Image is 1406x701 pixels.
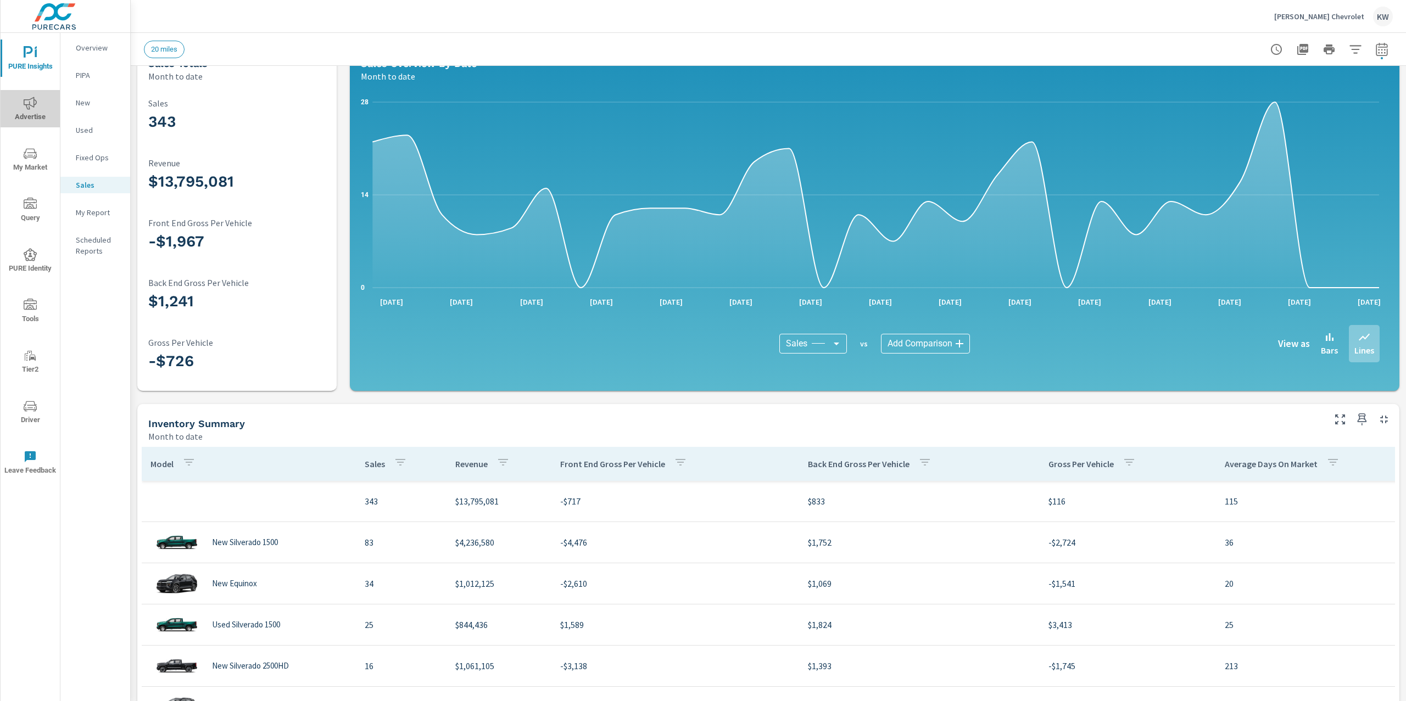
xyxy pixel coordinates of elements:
p: PIPA [76,70,121,81]
p: New Silverado 2500HD [212,661,289,671]
p: $1,069 [808,577,1031,590]
p: vs [847,339,881,349]
p: Gross Per Vehicle [148,338,326,347]
p: $1,824 [808,618,1031,631]
p: [DATE] [582,296,621,307]
span: Leave Feedback [4,450,57,477]
div: PIPA [60,67,130,83]
p: [DATE] [861,296,900,307]
p: [DATE] [1141,296,1179,307]
div: Scheduled Reports [60,232,130,259]
div: Fixed Ops [60,149,130,166]
h3: -$726 [148,352,326,371]
span: Save this to your personalized report [1353,411,1371,428]
p: [DATE] [1350,296,1388,307]
p: [DATE] [791,296,830,307]
h3: -$1,967 [148,232,326,251]
p: $4,236,580 [455,536,543,549]
p: Sales [148,98,326,108]
p: $833 [808,495,1031,508]
p: My Report [76,207,121,218]
p: Fixed Ops [76,152,121,163]
p: 25 [365,618,438,631]
span: Add Comparison [888,338,952,349]
div: Add Comparison [881,334,970,354]
p: [DATE] [722,296,760,307]
div: New [60,94,130,111]
p: $1,061,105 [455,659,543,672]
p: -$2,610 [560,577,790,590]
p: -$3,138 [560,659,790,672]
p: -$4,476 [560,536,790,549]
p: 83 [365,536,438,549]
h5: Inventory Summary [148,418,245,429]
p: Back End Gross Per Vehicle [148,278,326,288]
p: 34 [365,577,438,590]
p: Front End Gross Per Vehicle [560,458,665,469]
div: Overview [60,40,130,56]
p: $1,752 [808,536,1031,549]
p: $1,589 [560,618,790,631]
p: Gross Per Vehicle [1048,458,1114,469]
img: glamour [155,526,199,559]
text: 28 [361,98,369,106]
p: New [76,97,121,108]
div: Sales [60,177,130,193]
span: Sales [786,338,807,349]
span: Driver [4,400,57,427]
p: New Equinox [212,579,257,588]
p: [DATE] [1070,296,1109,307]
p: [DATE] [931,296,969,307]
p: -$1,541 [1048,577,1207,590]
p: Scheduled Reports [76,234,121,256]
span: PURE Insights [4,46,57,73]
p: New Silverado 1500 [212,537,278,547]
p: -$717 [560,495,790,508]
p: Bars [1321,344,1338,357]
p: Revenue [148,158,326,168]
div: nav menu [1,33,60,487]
text: 0 [361,284,365,291]
p: Model [150,458,174,469]
button: Make Fullscreen [1331,411,1349,428]
button: Apply Filters [1344,38,1366,60]
p: Month to date [148,430,203,443]
h3: 343 [148,113,326,131]
span: My Market [4,147,57,174]
p: Average Days On Market [1225,458,1318,469]
img: glamour [155,567,199,600]
p: [DATE] [512,296,551,307]
p: Sales [76,180,121,190]
p: [DATE] [1210,296,1249,307]
p: Sales [365,458,385,469]
button: "Export Report to PDF" [1292,38,1314,60]
p: [DATE] [372,296,411,307]
p: [DATE] [442,296,481,307]
button: Minimize Widget [1375,411,1393,428]
p: Used [76,125,121,136]
p: 343 [365,495,438,508]
p: $3,413 [1048,618,1207,631]
p: Month to date [148,70,203,83]
span: 20 miles [144,45,184,53]
img: glamour [155,608,199,641]
span: Tools [4,299,57,326]
button: Select Date Range [1371,38,1393,60]
p: -$2,724 [1048,536,1207,549]
p: 16 [365,659,438,672]
h3: $13,795,081 [148,172,326,191]
p: [DATE] [1001,296,1039,307]
p: Front End Gross Per Vehicle [148,218,326,228]
p: $1,012,125 [455,577,543,590]
p: Used Silverado 1500 [212,620,280,630]
p: [DATE] [652,296,690,307]
p: Revenue [455,458,488,469]
p: $116 [1048,495,1207,508]
p: -$1,745 [1048,659,1207,672]
span: PURE Identity [4,248,57,275]
text: 14 [361,191,369,199]
span: Advertise [4,97,57,124]
p: Overview [76,42,121,53]
p: Lines [1354,344,1374,357]
div: KW [1373,7,1393,26]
